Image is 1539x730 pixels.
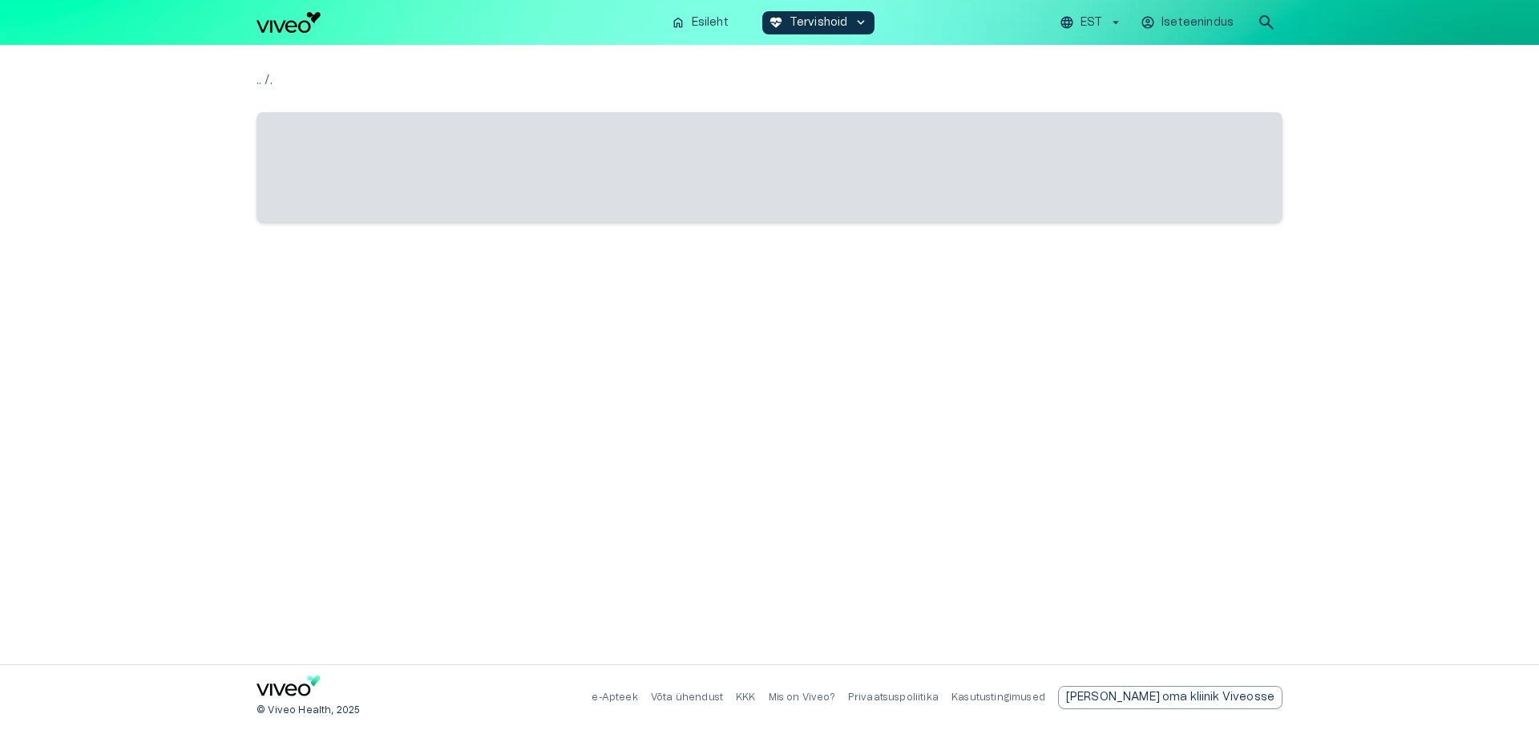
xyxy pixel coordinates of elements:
[1257,13,1276,32] span: search
[1066,689,1274,706] p: [PERSON_NAME] oma kliinik Viveosse
[769,691,835,704] p: Mis on Viveo?
[736,692,756,702] a: KKK
[762,11,875,34] button: ecg_heartTervishoidkeyboard_arrow_down
[664,11,737,34] button: homeEsileht
[1058,686,1282,709] a: Send email to partnership request to viveo
[790,14,848,31] p: Tervishoid
[1250,6,1282,38] button: open search modal
[256,112,1282,222] span: ‌
[854,15,868,30] span: keyboard_arrow_down
[692,14,729,31] p: Esileht
[769,15,783,30] span: ecg_heart
[1058,686,1282,709] div: [PERSON_NAME] oma kliinik Viveosse
[1414,657,1539,702] iframe: Help widget launcher
[651,691,723,704] p: Võta ühendust
[1161,14,1234,31] p: Iseteenindus
[256,71,1282,90] p: .. / .
[1081,14,1102,31] p: EST
[256,12,658,33] a: Navigate to homepage
[256,704,360,717] p: © Viveo Health, 2025
[1057,11,1125,34] button: EST
[951,692,1045,702] a: Kasutustingimused
[1138,11,1238,34] button: Iseteenindus
[671,15,685,30] span: home
[256,676,321,702] a: Navigate to home page
[848,692,939,702] a: Privaatsuspoliitika
[592,692,637,702] a: e-Apteek
[256,12,321,33] img: Viveo logo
